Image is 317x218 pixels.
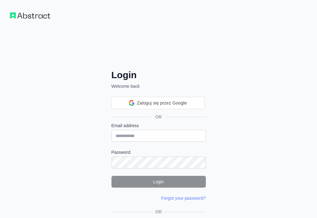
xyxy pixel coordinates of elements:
[111,149,206,155] label: Password
[153,209,164,215] span: OR
[161,196,206,201] a: Forgot your password?
[111,69,206,81] h2: Login
[111,122,206,129] label: Email address
[137,100,187,106] span: Zaloguj się przez Google
[111,83,206,89] p: Welcome back
[111,97,205,109] div: Zaloguj się przez Google
[150,114,167,120] span: OR
[111,176,206,188] button: Login
[10,12,50,19] img: Workflow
